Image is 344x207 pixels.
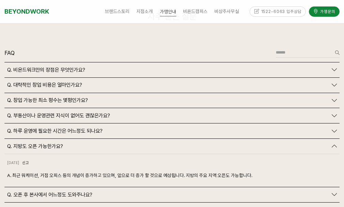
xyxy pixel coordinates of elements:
span: 가맹안내 [160,7,176,17]
span: 지점소개 [136,9,153,14]
a: 지점소개 [133,4,156,19]
span: Q. 하루 운영에 필요한 시간은 어느정도 되나요? [7,128,103,134]
a: 가맹문의 [309,6,340,16]
a: BEYONDWORK [4,6,49,17]
div: 2024-10-18 21:15 [7,161,19,165]
span: Q. 오픈 후 본사에서 어느정도 도와주나요? [7,192,92,198]
a: 비상주사무실 [211,4,242,19]
span: Q. 대략적인 창업 비용은 얼마인가요? [7,82,82,88]
a: 신고 [22,160,29,165]
a: 브랜드스토리 [102,4,133,19]
span: 가맹문의 [318,8,335,14]
span: 브랜드스토리 [105,9,130,14]
p: A. 최근 워케이션, 거점 오피스 등의 개념이 증가하고 있으며, 앞으로 더 증가 할 것으로 예상됩니다. 지방의 주요 지역 오픈도 가능합니다. [7,172,337,179]
span: Q. 부동산이나 운영관련 지식이 없어도 괜찮은가요? [7,113,110,119]
span: Q. 비욘드워크만의 장점은 무엇인가요? [7,67,85,73]
span: Q. 창업 가능한 최소 평수는 몇평인가요? [7,97,88,103]
span: 비욘드캠퍼스 [183,9,208,14]
header: FAQ [4,48,15,58]
a: 가맹안내 [156,4,179,19]
span: 비상주사무실 [214,9,239,14]
span: Q. 지방도 오픈 가능한가요? [7,143,63,149]
a: 비욘드캠퍼스 [180,4,211,19]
